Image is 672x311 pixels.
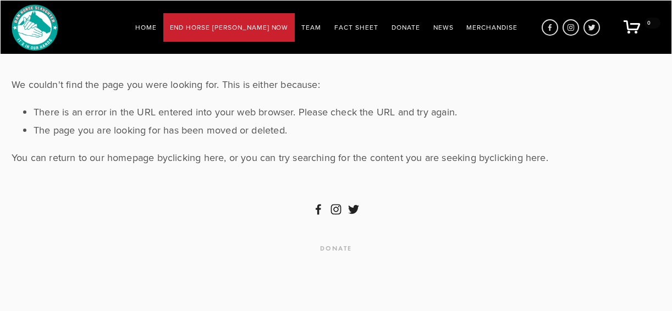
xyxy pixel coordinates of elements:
[320,242,359,254] a: Donate
[12,4,58,51] img: Horses In Our Hands
[34,121,660,139] li: The page you are looking for has been moved or deleted.
[331,204,341,215] a: Instagram
[489,151,546,164] a: clicking here
[168,151,224,164] a: clicking here
[613,15,671,40] a: 0 items in cart
[170,23,289,32] a: End Horse [PERSON_NAME] Now
[392,20,420,35] a: Donate
[433,23,454,32] a: News
[12,149,660,166] p: You can return to our homepage by , or you can try searching for the content you are seeking by .
[466,23,517,32] a: Merchandise
[135,20,157,35] a: Home
[34,103,660,121] li: There is an error in the URL entered into your web browser. Please check the URL and try again.
[301,20,321,35] a: Team
[313,204,324,215] a: Facebook
[334,20,378,35] a: Fact Sheet
[348,204,359,215] a: Twitter
[12,76,660,93] p: We couldn't find the page you were looking for. This is either because:
[645,18,660,29] span: 0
